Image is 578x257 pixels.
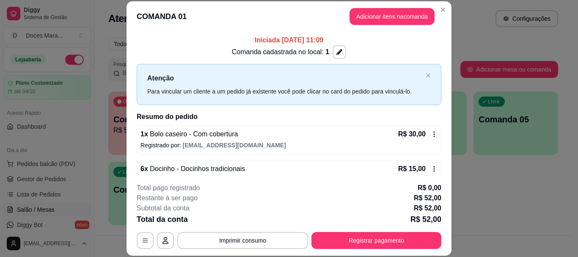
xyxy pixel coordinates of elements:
[147,73,422,83] p: Atenção
[137,35,441,45] p: Iniciada [DATE] 11:09
[137,112,441,122] h2: Resumo do pedido
[137,193,198,203] p: Restante à ser pago
[325,48,329,55] span: 1
[398,129,426,139] p: R$ 30,00
[398,164,426,174] p: R$ 15,00
[148,130,238,138] span: Bolo caseiro - Com cobertura
[311,232,441,249] button: Registrar pagamento
[232,47,329,57] p: Comanda cadastrada no local:
[177,232,308,249] button: Imprimir consumo
[414,203,441,213] p: R$ 52,00
[140,164,245,174] p: 6 x
[127,1,451,32] header: COMANDA 01
[410,213,441,225] p: R$ 52,00
[183,142,286,149] span: [EMAIL_ADDRESS][DOMAIN_NAME]
[137,213,188,225] p: Total da conta
[414,193,441,203] p: R$ 52,00
[140,129,238,139] p: 1 x
[148,165,245,172] span: Docinho - Docinhos tradicionais
[436,3,450,17] button: Close
[137,203,190,213] p: Subtotal da conta
[350,8,435,25] button: Adicionar itens nacomanda
[426,73,431,78] button: close
[137,183,200,193] p: Total pago registrado
[147,87,422,96] div: Para vincular um cliente a um pedido já existente você pode clicar no card do pedido para vinculá...
[418,183,441,193] p: R$ 0,00
[140,141,438,149] p: Registrado por:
